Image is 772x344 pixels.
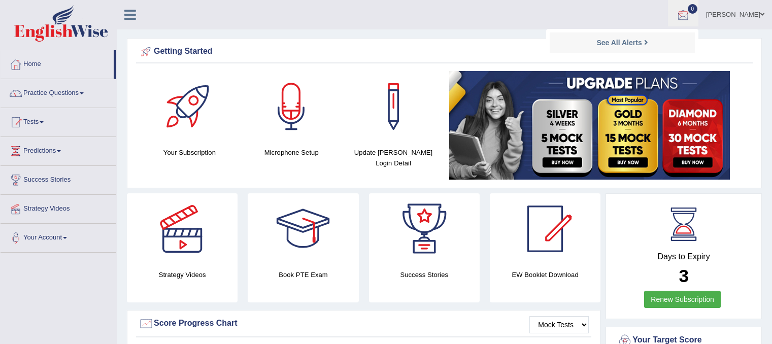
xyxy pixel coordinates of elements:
b: 3 [679,266,688,286]
div: Score Progress Chart [139,316,589,331]
a: Your Account [1,224,116,249]
h4: Days to Expiry [617,252,750,261]
a: Strategy Videos [1,195,116,220]
h4: EW Booklet Download [490,269,600,280]
h4: Microphone Setup [246,147,338,158]
h4: Your Subscription [144,147,236,158]
h4: Success Stories [369,269,480,280]
a: Practice Questions [1,79,116,105]
h4: Book PTE Exam [248,269,358,280]
a: Renew Subscription [644,291,721,308]
a: Tests [1,108,116,133]
strong: See All Alerts [596,39,642,47]
span: 0 [688,4,698,14]
img: small5.jpg [449,71,730,180]
h4: Strategy Videos [127,269,238,280]
a: See All Alerts [594,37,650,48]
h4: Update [PERSON_NAME] Login Detail [348,147,440,168]
a: Predictions [1,137,116,162]
div: Getting Started [139,44,750,59]
a: Success Stories [1,166,116,191]
a: Home [1,50,114,76]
